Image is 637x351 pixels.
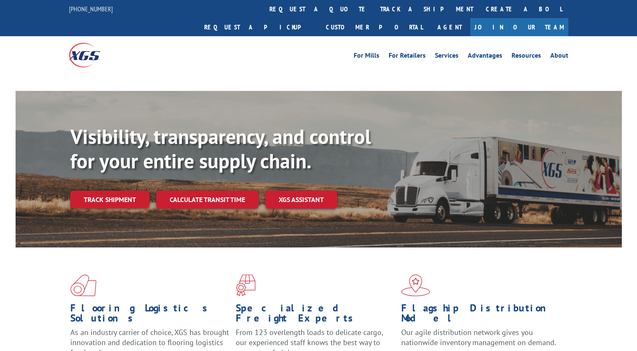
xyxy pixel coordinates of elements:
[354,52,379,61] a: For Mills
[320,18,429,36] a: Customer Portal
[198,18,320,36] a: Request a pickup
[401,327,556,347] span: Our agile distribution network gives you nationwide inventory management on demand.
[236,274,256,296] img: xgs-icon-focused-on-flooring-red
[69,5,113,13] a: [PHONE_NUMBER]
[70,274,96,296] img: xgs-icon-total-supply-chain-intelligence-red
[401,274,430,296] img: xgs-icon-flagship-distribution-model-red
[470,18,568,36] a: Join Our Team
[70,303,229,327] h1: Flooring Logistics Solutions
[70,123,371,174] b: Visibility, transparency, and control for your entire supply chain.
[401,303,560,327] h1: Flagship Distribution Model
[70,191,149,208] a: Track shipment
[468,52,502,61] a: Advantages
[435,52,458,61] a: Services
[512,52,541,61] a: Resources
[550,52,568,61] a: About
[236,303,395,327] h1: Specialized Freight Experts
[156,191,259,209] a: Calculate transit time
[429,18,470,36] a: Agent
[265,191,337,209] a: XGS ASSISTANT
[389,52,426,61] a: For Retailers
